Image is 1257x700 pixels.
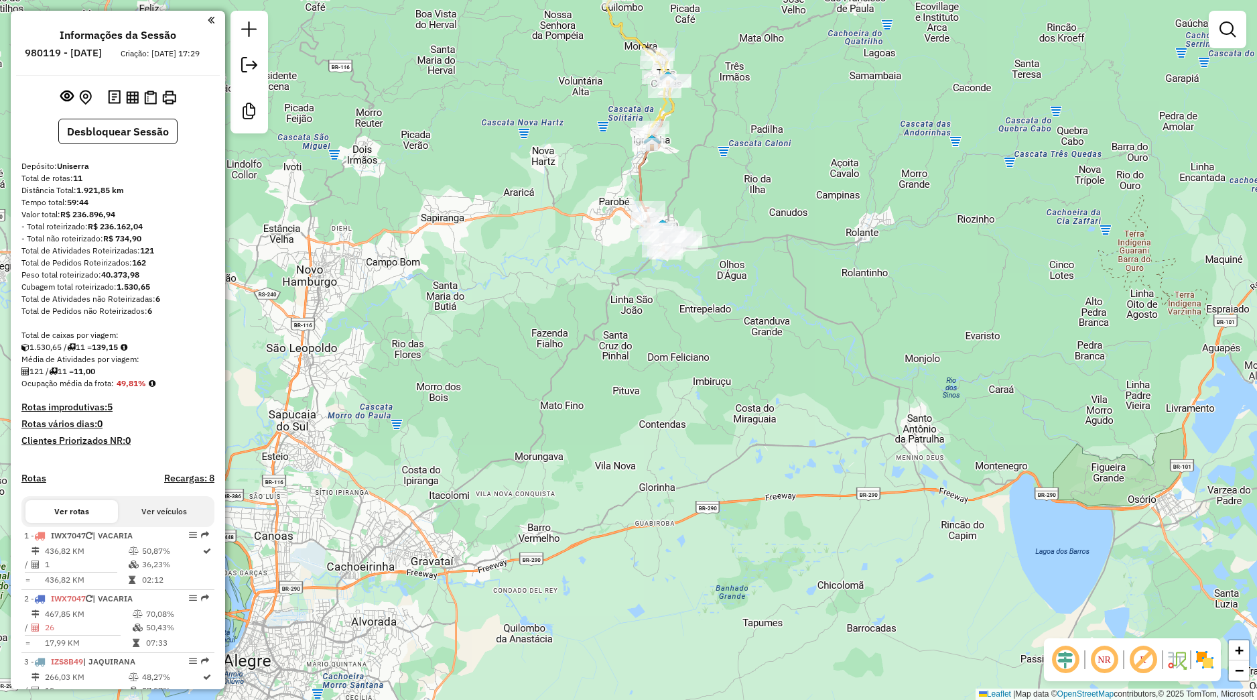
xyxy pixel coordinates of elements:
h4: Rotas [21,473,46,484]
span: 1 - [24,530,133,540]
i: Veículo já utilizado nesta sessão [86,595,92,603]
button: Visualizar relatório de Roteirização [123,88,141,106]
div: Atividade não roteirizada - SUPER DO SUL [648,84,681,98]
i: Distância Total [31,610,40,618]
div: Peso total roteirizado: [21,269,214,281]
div: 1.530,65 / 11 = [21,341,214,353]
i: Rota otimizada [203,673,211,681]
em: Rota exportada [201,594,209,602]
i: Total de Atividades [21,367,29,375]
button: Centralizar mapa no depósito ou ponto de apoio [76,87,94,108]
strong: 11 [73,173,82,183]
i: Total de rotas [67,343,76,351]
em: Rota exportada [201,657,209,665]
a: Leaflet [979,689,1011,699]
i: Distância Total [31,547,40,555]
span: IWX7047 [51,593,86,603]
a: Nova sessão e pesquisa [236,16,263,46]
img: Três Coroas [659,70,677,88]
a: Zoom in [1229,640,1249,660]
strong: 1.921,85 km [76,185,124,195]
strong: Uniserra [57,161,89,171]
div: Tempo total: [21,196,214,209]
h4: Clientes Priorizados NR: [21,435,214,447]
i: % de utilização da cubagem [129,561,139,569]
button: Desbloquear Sessão [58,119,178,144]
strong: 6 [155,294,160,304]
td: 50,87% [141,544,202,558]
i: Tempo total em rota [129,576,135,584]
td: 436,82 KM [44,573,128,587]
span: 2 - [24,593,133,603]
td: / [24,684,31,697]
a: Criar modelo [236,98,263,128]
a: Clique aqui para minimizar o painel [208,12,214,27]
strong: 0 [125,434,131,447]
em: Rota exportada [201,531,209,539]
strong: 49,81% [117,378,146,388]
strong: 0 [97,418,103,430]
i: % de utilização da cubagem [129,687,139,695]
span: − [1235,662,1244,679]
td: 26 [44,621,132,634]
strong: 6 [147,306,152,316]
button: Ver veículos [118,500,210,523]
strong: 11,00 [74,366,95,376]
i: % de utilização da cubagem [133,624,143,632]
i: Tempo total em rota [133,639,139,647]
h4: Informações da Sessão [60,29,176,42]
h4: Rotas vários dias: [21,418,214,430]
div: Total de Atividades não Roteirizadas: [21,293,214,305]
div: Média de Atividades por viagem: [21,353,214,365]
div: Total de Pedidos não Roteirizados: [21,305,214,317]
i: % de utilização do peso [133,610,143,618]
em: Opções [189,531,197,539]
div: Cubagem total roteirizado: [21,281,214,293]
strong: R$ 236.896,94 [60,209,115,219]
a: Zoom out [1229,660,1249,681]
span: Exibir rótulo [1127,644,1159,676]
div: Total de caixas por viagem: [21,329,214,341]
div: Total de Pedidos Roteirizados: [21,257,214,269]
i: % de utilização do peso [129,547,139,555]
div: Valor total: [21,209,214,221]
div: 121 / 11 = [21,365,214,377]
strong: 40.373,98 [101,270,139,280]
img: Igrejinha [643,134,661,152]
div: Total de Atividades Roteirizadas: [21,245,214,257]
i: Rota otimizada [203,547,211,555]
img: Exibir/Ocultar setores [1194,649,1215,670]
button: Visualizar Romaneio [141,88,159,107]
i: Total de Atividades [31,561,40,569]
span: IWX7047 [51,530,86,540]
td: 17,99 KM [44,636,132,650]
strong: 1.530,65 [117,282,150,292]
div: Distância Total: [21,184,214,196]
button: Imprimir Rotas [159,88,179,107]
div: - Total não roteirizado: [21,233,214,245]
i: Cubagem total roteirizado [21,343,29,351]
td: 19 [44,684,128,697]
td: 57,97% [141,684,202,697]
em: Média calculada utilizando a maior ocupação (%Peso ou %Cubagem) de cada rota da sessão. Rotas cro... [149,380,155,388]
span: Ocultar NR [1088,644,1120,676]
td: 02:12 [141,573,202,587]
a: OpenStreetMap [1057,689,1114,699]
button: Logs desbloquear sessão [105,87,123,108]
span: Ocultar deslocamento [1049,644,1081,676]
button: Ver rotas [25,500,118,523]
strong: 162 [132,257,146,268]
i: Total de Atividades [31,687,40,695]
strong: R$ 734,90 [103,233,141,243]
strong: 139,15 [92,342,118,352]
div: Depósito: [21,160,214,172]
i: Total de rotas [49,367,58,375]
td: 70,08% [145,607,209,621]
td: 467,85 KM [44,607,132,621]
td: 436,82 KM [44,544,128,558]
td: 50,43% [145,621,209,634]
div: Map data © contributors,© 2025 TomTom, Microsoft [976,689,1257,700]
button: Exibir sessão original [58,86,76,108]
em: Opções [189,594,197,602]
strong: R$ 236.162,04 [88,221,143,231]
